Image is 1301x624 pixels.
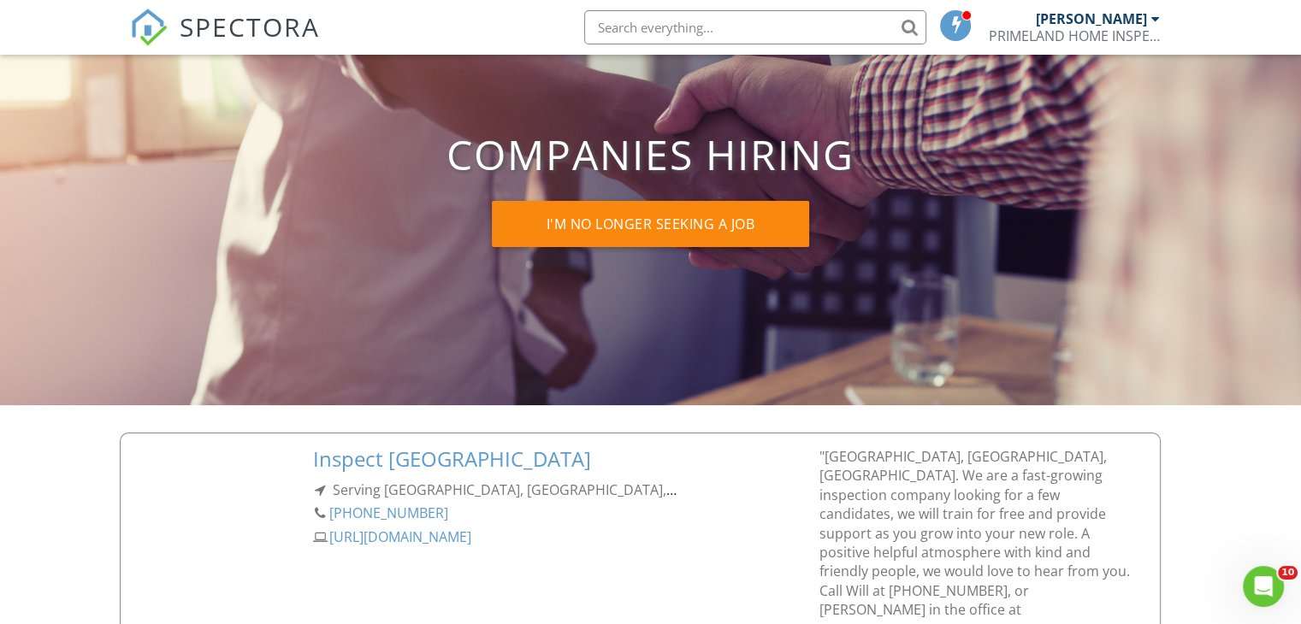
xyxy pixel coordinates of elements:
[1036,10,1147,27] div: [PERSON_NAME]
[492,201,810,247] input: I'm no longer seeking a job
[1243,566,1284,607] iframe: Intercom live chat
[1278,566,1298,580] span: 10
[313,503,798,527] a: [PHONE_NUMBER]
[180,9,320,44] span: SPECTORA
[313,447,798,472] a: Inspect [GEOGRAPHIC_DATA]
[130,132,1171,178] h1: Companies Hiring
[584,10,926,44] input: Search everything...
[313,480,738,538] span: Serving [GEOGRAPHIC_DATA], [GEOGRAPHIC_DATA], [GEOGRAPHIC_DATA], [GEOGRAPHIC_DATA], [GEOGRAPHIC_D...
[130,9,168,46] img: The Best Home Inspection Software - Spectora
[130,23,320,59] a: SPECTORA
[313,527,798,551] a: [URL][DOMAIN_NAME]
[989,27,1160,44] div: PRIMELAND HOME INSPECTIONS INC.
